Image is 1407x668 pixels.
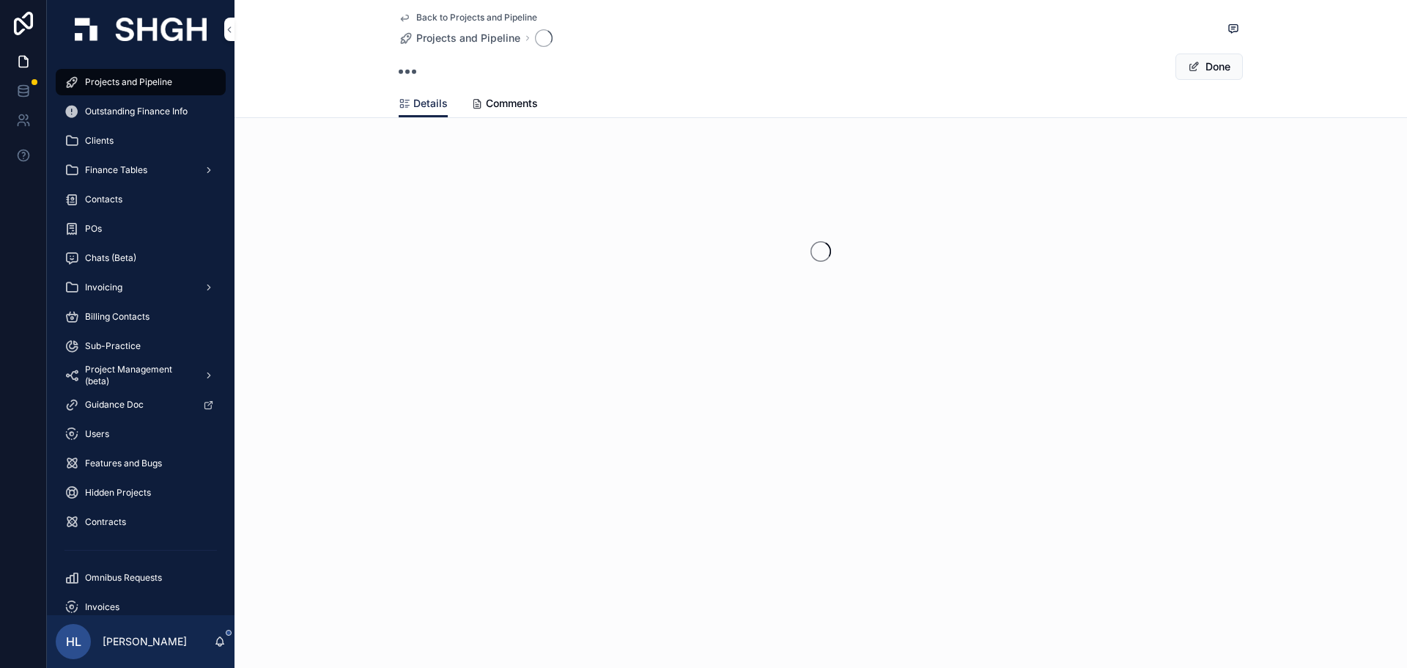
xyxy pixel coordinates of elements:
a: Sub-Practice [56,333,226,359]
a: Projects and Pipeline [56,69,226,95]
span: Chats (Beta) [85,252,136,264]
a: Invoicing [56,274,226,301]
span: Outstanding Finance Info [85,106,188,117]
a: Omnibus Requests [56,565,226,591]
span: HL [66,633,81,650]
a: Chats (Beta) [56,245,226,271]
span: Project Management (beta) [85,364,192,387]
span: Invoices [85,601,119,613]
span: Invoicing [85,282,122,293]
a: Billing Contacts [56,304,226,330]
a: Back to Projects and Pipeline [399,12,537,23]
a: Contracts [56,509,226,535]
span: Contracts [85,516,126,528]
span: Finance Tables [85,164,147,176]
span: Features and Bugs [85,458,162,469]
span: Guidance Doc [85,399,144,411]
button: Done [1175,54,1243,80]
span: Comments [486,96,538,111]
a: Contacts [56,186,226,213]
a: Projects and Pipeline [399,31,520,45]
span: Hidden Projects [85,487,151,499]
p: [PERSON_NAME] [103,634,187,649]
span: Projects and Pipeline [85,76,172,88]
div: scrollable content [47,59,234,615]
span: Billing Contacts [85,311,149,323]
a: Guidance Doc [56,392,226,418]
a: Clients [56,128,226,154]
a: Invoices [56,594,226,620]
span: Details [413,96,448,111]
img: App logo [75,18,207,41]
a: Users [56,421,226,447]
a: Hidden Projects [56,480,226,506]
a: Finance Tables [56,157,226,183]
span: Omnibus Requests [85,572,162,584]
span: Clients [85,135,114,147]
a: Features and Bugs [56,450,226,477]
a: Project Management (beta) [56,362,226,389]
span: POs [85,223,102,235]
span: Contacts [85,194,122,205]
a: Details [399,90,448,118]
span: Sub-Practice [85,340,141,352]
a: Outstanding Finance Info [56,98,226,125]
span: Back to Projects and Pipeline [416,12,537,23]
span: Projects and Pipeline [416,31,520,45]
a: Comments [471,90,538,120]
a: POs [56,216,226,242]
span: Users [85,428,109,440]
